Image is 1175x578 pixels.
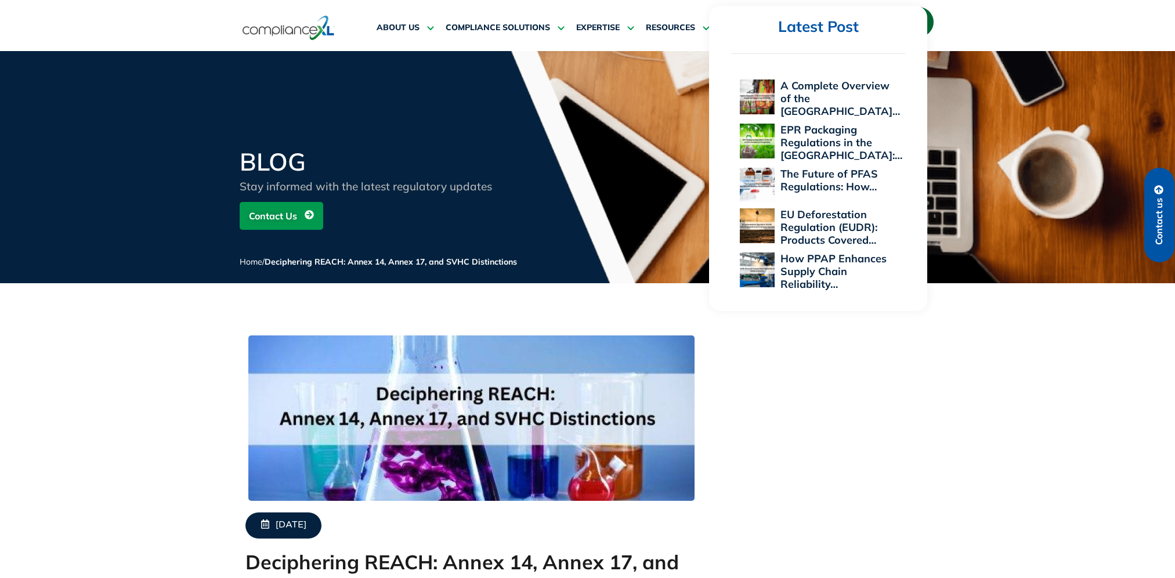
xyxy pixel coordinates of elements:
[740,80,775,114] img: A Complete Overview of the EU Personal Protective Equipment Regulation 2016/425
[377,23,420,33] span: ABOUT US
[646,23,695,33] span: RESOURCES
[240,150,518,174] h2: BLOG
[576,14,634,42] a: EXPERTISE
[1154,198,1165,245] span: Contact us
[248,335,695,501] img: Deciphering-REACH_-Annex-14-Annex-17-and-SVHC-Distinctions-563×400
[646,14,710,42] a: RESOURCES
[240,257,262,267] a: Home
[265,257,517,267] span: Deciphering REACH: Annex 14, Annex 17, and SVHC Distinctions
[240,179,492,193] span: Stay informed with the latest regulatory updates
[740,208,775,243] img: EU Deforestation Regulation (EUDR): Products Covered and Compliance Essentials
[446,23,550,33] span: COMPLIANCE SOLUTIONS
[576,23,620,33] span: EXPERTISE
[780,123,902,162] a: EPR Packaging Regulations in the [GEOGRAPHIC_DATA]:…
[1144,168,1174,262] a: Contact us
[731,17,905,37] h2: Latest Post
[740,252,775,287] img: How PPAP Enhances Supply Chain Reliability Across Global Industries
[276,519,306,532] span: [DATE]
[780,208,877,247] a: EU Deforestation Regulation (EUDR): Products Covered…
[780,79,900,118] a: A Complete Overview of the [GEOGRAPHIC_DATA]…
[243,15,335,41] img: logo-one.svg
[240,257,517,267] span: /
[377,14,434,42] a: ABOUT US
[740,168,775,203] img: The Future of PFAS Regulations: How 2025 Will Reshape Global Supply Chains
[740,124,775,158] img: EPR Packaging Regulations in the US: A 2025 Compliance Perspective
[446,14,565,42] a: COMPLIANCE SOLUTIONS
[245,512,321,539] a: [DATE]
[780,167,878,193] a: The Future of PFAS Regulations: How…
[249,205,297,227] span: Contact Us
[780,252,887,291] a: How PPAP Enhances Supply Chain Reliability…
[240,202,323,230] a: Contact Us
